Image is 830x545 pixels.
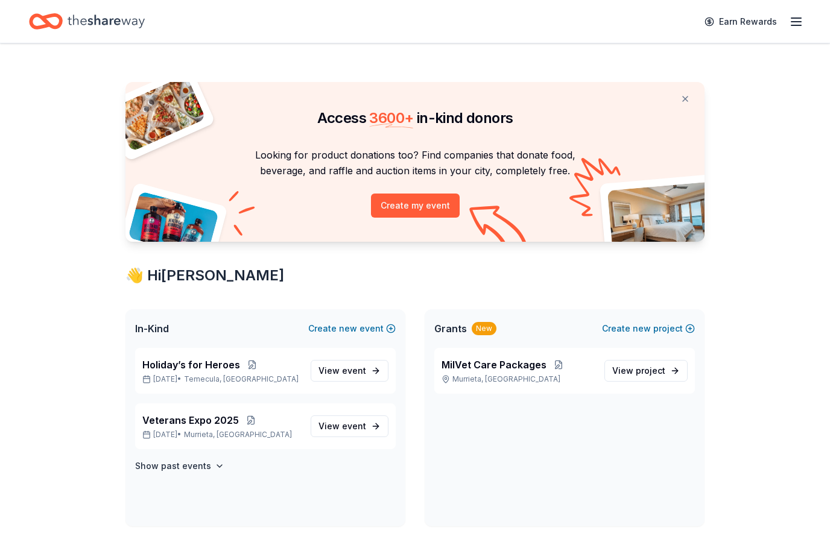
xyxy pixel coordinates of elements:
h4: Show past events [135,459,211,473]
p: Looking for product donations too? Find companies that donate food, beverage, and raffle and auct... [140,147,690,179]
span: View [318,419,366,433]
p: [DATE] • [142,374,301,384]
button: Createnewevent [308,321,396,336]
button: Show past events [135,459,224,473]
div: New [472,322,496,335]
span: event [342,365,366,376]
a: View event [311,415,388,437]
span: View [612,364,665,378]
span: event [342,421,366,431]
span: Veterans Expo 2025 [142,413,239,427]
p: Murrieta, [GEOGRAPHIC_DATA] [442,374,595,384]
span: In-Kind [135,321,169,336]
img: Pizza [112,75,206,152]
a: Earn Rewards [697,11,784,33]
p: [DATE] • [142,430,301,439]
a: Home [29,7,145,36]
span: new [633,321,651,336]
div: 👋 Hi [PERSON_NAME] [125,266,705,285]
span: Holiday’s for Heroes [142,358,240,372]
img: Curvy arrow [469,206,530,251]
a: View project [604,360,688,382]
a: View event [311,360,388,382]
button: Createnewproject [602,321,695,336]
span: MilVet Care Packages [442,358,546,372]
span: Grants [434,321,467,336]
span: 3600 + [369,109,413,127]
span: View [318,364,366,378]
span: new [339,321,357,336]
span: project [636,365,665,376]
button: Create my event [371,194,460,218]
span: Murrieta, [GEOGRAPHIC_DATA] [184,430,292,439]
span: Access in-kind donors [317,109,513,127]
span: Temecula, [GEOGRAPHIC_DATA] [184,374,299,384]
